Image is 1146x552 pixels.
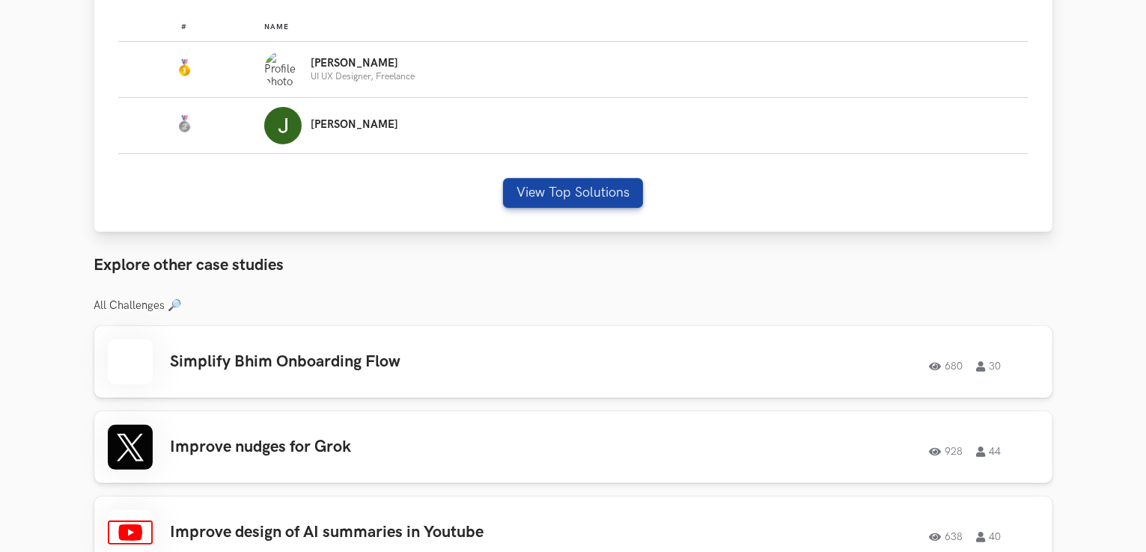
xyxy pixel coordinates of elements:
[171,438,596,457] h3: Improve nudges for Grok
[171,523,596,542] h3: Improve design of AI summaries in Youtube
[311,58,415,70] p: [PERSON_NAME]
[175,115,193,133] img: Silver Medal
[977,361,1002,372] span: 30
[930,447,963,457] span: 928
[311,72,415,82] p: UI UX Designer, Freelance
[94,411,1052,483] a: Improve nudges for Grok92844
[264,107,302,144] img: Profile photo
[311,119,398,131] p: [PERSON_NAME]
[94,6,1052,232] div: Leaderboard & Top Solutions
[94,299,1052,313] h3: All Challenges 🔎
[264,22,289,31] span: Name
[181,22,187,31] span: #
[930,361,963,372] span: 680
[94,326,1052,398] a: Simplify Bhim Onboarding Flow68030
[118,10,1028,154] table: Leaderboard
[171,352,596,372] h3: Simplify Bhim Onboarding Flow
[977,447,1002,457] span: 44
[503,178,643,208] button: View Top Solutions
[94,256,1052,275] h3: Explore other case studies
[175,59,193,77] img: Gold Medal
[977,532,1002,542] span: 40
[930,532,963,542] span: 638
[264,51,302,88] img: Profile photo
